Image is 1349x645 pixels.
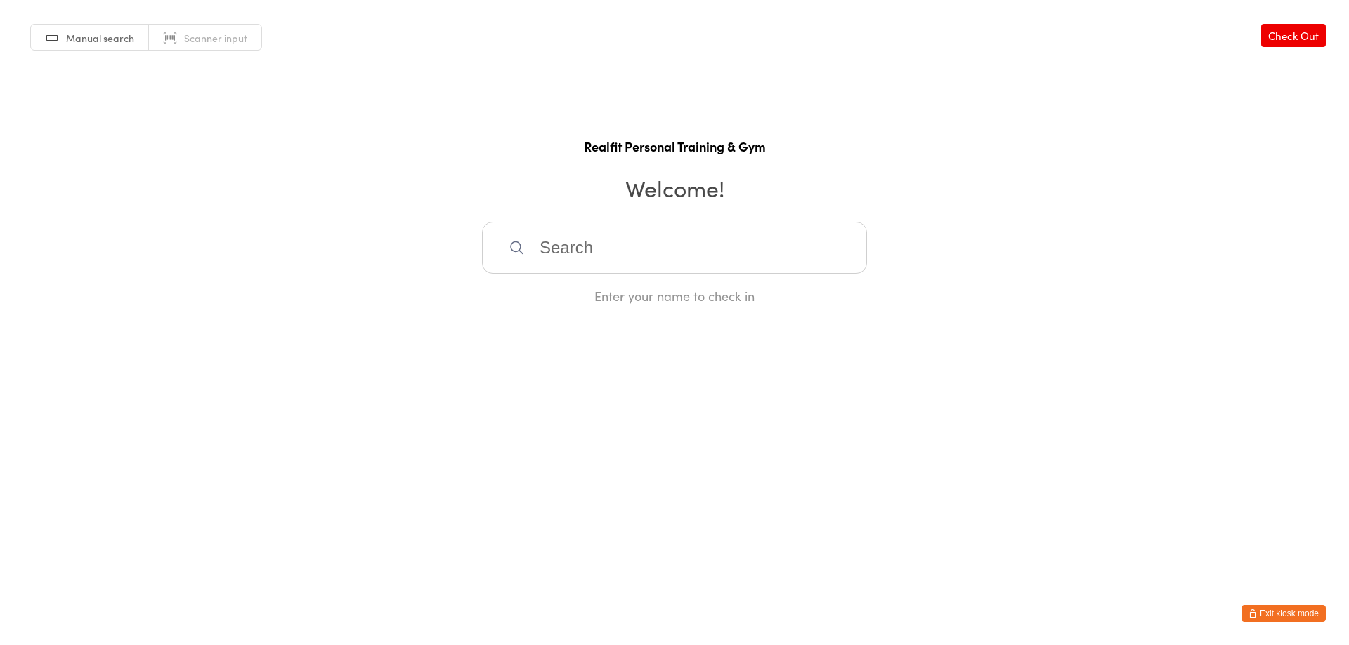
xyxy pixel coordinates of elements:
[14,138,1335,155] h1: Realfit Personal Training & Gym
[482,222,867,274] input: Search
[184,31,247,45] span: Scanner input
[1261,24,1326,47] a: Check Out
[66,31,134,45] span: Manual search
[14,172,1335,204] h2: Welcome!
[482,287,867,305] div: Enter your name to check in
[1242,605,1326,622] button: Exit kiosk mode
